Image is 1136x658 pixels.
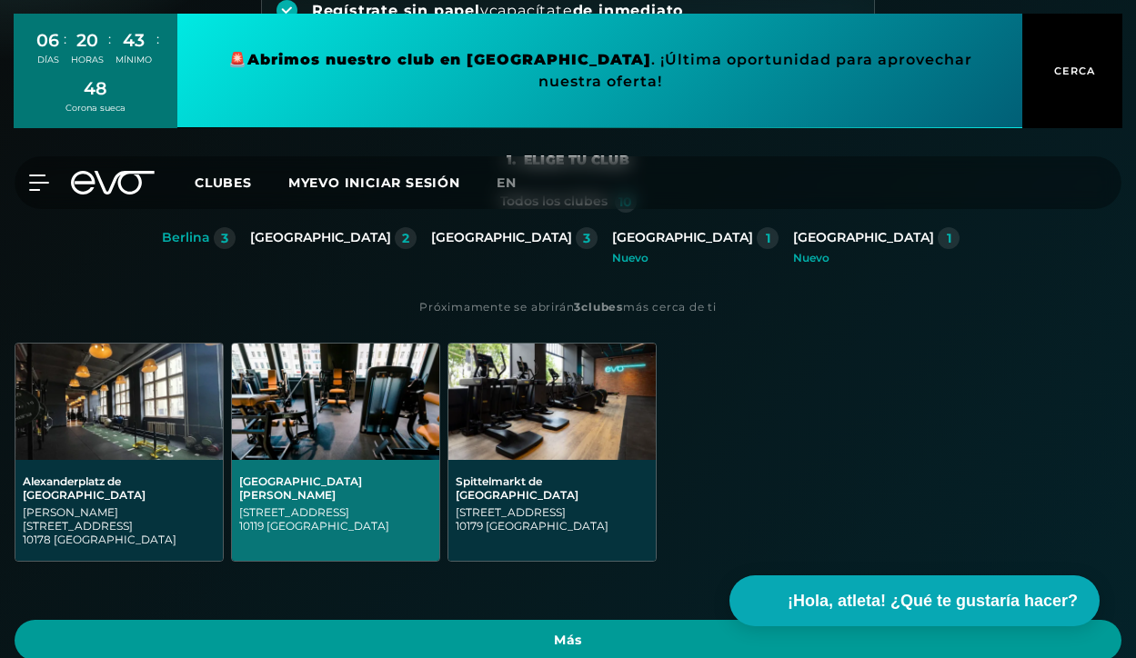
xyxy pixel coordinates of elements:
font: 1 [947,230,951,246]
button: CERCA [1022,14,1122,128]
font: [GEOGRAPHIC_DATA][PERSON_NAME] [239,474,362,502]
font: clubes [581,300,623,314]
font: 2 [402,230,409,246]
font: MÍNIMO [116,55,152,65]
font: 06 [36,29,59,51]
font: 1 [766,230,770,246]
font: [GEOGRAPHIC_DATA] [54,533,176,546]
font: [STREET_ADDRESS] [239,505,349,519]
font: más cerca de ti [623,300,717,314]
font: Clubes [195,174,252,191]
a: en [497,173,538,194]
font: 43 [123,29,145,51]
font: 3 [574,300,581,314]
font: 3 [221,230,228,246]
font: [GEOGRAPHIC_DATA] [431,229,572,245]
font: : [64,30,66,47]
font: Próximamente se abrirán [419,300,574,314]
font: Corona sueca [65,103,126,113]
img: Alexanderplatz de Berlín [15,344,223,460]
font: 20 [76,29,98,51]
a: MYEVO INICIAR SESIÓN [288,174,460,191]
font: [GEOGRAPHIC_DATA] [793,229,934,245]
font: [GEOGRAPHIC_DATA] [486,519,608,533]
font: en [497,174,517,191]
font: 10179 [456,519,483,533]
font: Nuevo [793,251,829,264]
font: ¡Hola, atleta! ¿Qué te gustaría hacer? [788,592,1078,610]
a: Clubes [195,174,288,191]
font: 10119 [239,519,264,533]
font: [PERSON_NAME][STREET_ADDRESS] [23,505,133,533]
font: [STREET_ADDRESS] [456,505,566,519]
font: DÍAS [37,55,59,65]
img: Berlín Rosenthaler Platz [232,344,439,460]
img: Spittelmarkt de Berlín [448,344,656,460]
font: 48 [84,77,107,99]
font: [GEOGRAPHIC_DATA] [250,229,391,245]
font: CERCA [1054,65,1095,77]
font: [GEOGRAPHIC_DATA] [612,229,753,245]
font: : [108,30,111,47]
font: Nuevo [612,251,648,264]
font: HORAS [71,55,104,65]
font: [GEOGRAPHIC_DATA] [266,519,389,533]
font: Berlina [162,229,210,245]
font: Más [554,632,582,648]
font: : [156,30,159,47]
button: ¡Hola, atleta! ¿Qué te gustaría hacer? [729,575,1100,626]
font: 10178 [23,533,51,546]
font: 3 [583,230,590,246]
font: Spittelmarkt de [GEOGRAPHIC_DATA] [456,474,578,502]
font: Alexanderplatz de [GEOGRAPHIC_DATA] [23,474,146,502]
